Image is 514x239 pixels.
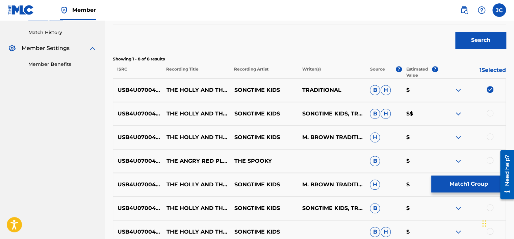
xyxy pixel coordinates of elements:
p: SONGTIME KIDS, TRADITIONAL, トラディショナル [298,204,365,212]
img: Top Rightsholder [60,6,68,14]
img: Member Settings [8,44,16,52]
img: expand [454,86,462,94]
img: expand [88,44,97,52]
img: expand [454,204,462,212]
p: THE HOLLY AND THE IVY [162,110,230,118]
p: SONGTIME KIDS [230,86,298,94]
span: B [370,85,380,95]
span: B [370,203,380,213]
span: B [370,156,380,166]
img: deselect [487,86,493,93]
span: B [370,227,380,237]
span: ? [432,66,438,72]
p: SONGTIME KIDS [230,228,298,236]
p: Recording Title [162,66,230,78]
div: User Menu [492,3,506,17]
p: USB4U0700458 [113,204,162,212]
p: $ [402,157,438,165]
img: expand [454,228,462,236]
p: $ [402,181,438,189]
p: SONGTIME KIDS [230,133,298,141]
p: $ [402,133,438,141]
p: THE HOLLY AND THE IVY (CHRISTMAS CAROLS ALBUM VERSION) [162,133,230,141]
p: $ [402,228,438,236]
img: expand [454,157,462,165]
img: expand [454,133,462,141]
p: TRADITIONAL [298,86,365,94]
a: Member Benefits [28,61,97,68]
iframe: Chat Widget [480,207,514,239]
p: USB4U0700458 [113,181,162,189]
iframe: Resource Center [495,148,514,202]
p: THE SPOOKY [230,157,298,165]
span: H [370,132,380,142]
span: H [381,85,391,95]
p: THE HOLLY AND THE IVY [162,86,230,94]
p: USB4U0700458 [113,157,162,165]
p: 1 Selected [438,66,506,78]
button: Search [455,32,506,49]
p: $ [402,86,438,94]
p: THE ANGRY RED PLANET [162,157,230,165]
p: USB4U0700458 [113,86,162,94]
a: Public Search [457,3,471,17]
span: H [381,227,391,237]
p: SONGTIME KIDS, TRADITIONAL [298,110,365,118]
p: Writer(s) [298,66,365,78]
p: Recording Artist [230,66,298,78]
p: $$ [402,110,438,118]
img: help [478,6,486,14]
p: M. BROWN TRADITIONAL [298,181,365,189]
button: Match1 Group [431,176,506,192]
a: Match History [28,29,97,36]
img: search [460,6,468,14]
p: Estimated Value [406,66,432,78]
img: expand [454,110,462,118]
p: SONGTIME KIDS [230,181,298,189]
p: THE HOLLY AND THE IVY [162,204,230,212]
p: SONGTIME KIDS [230,110,298,118]
span: H [381,109,391,119]
p: Source [370,66,385,78]
div: Help [475,3,488,17]
p: $ [402,204,438,212]
img: MLC Logo [8,5,34,15]
p: USB4U0700458 [113,110,162,118]
span: Member Settings [22,44,70,52]
p: Showing 1 - 8 of 8 results [113,56,506,62]
span: H [370,180,380,190]
span: B [370,109,380,119]
p: USB4U0700458 [113,228,162,236]
p: M. BROWN TRADITIONAL [298,133,365,141]
p: THE HOLLY AND THE IVY [162,181,230,189]
p: SONGTIME KIDS [230,204,298,212]
p: THE HOLLY AND THE IVY [162,228,230,236]
span: ? [396,66,402,72]
p: ISRC [113,66,162,78]
span: Member [72,6,96,14]
div: Drag [482,213,486,234]
p: USB4U0700458 [113,133,162,141]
